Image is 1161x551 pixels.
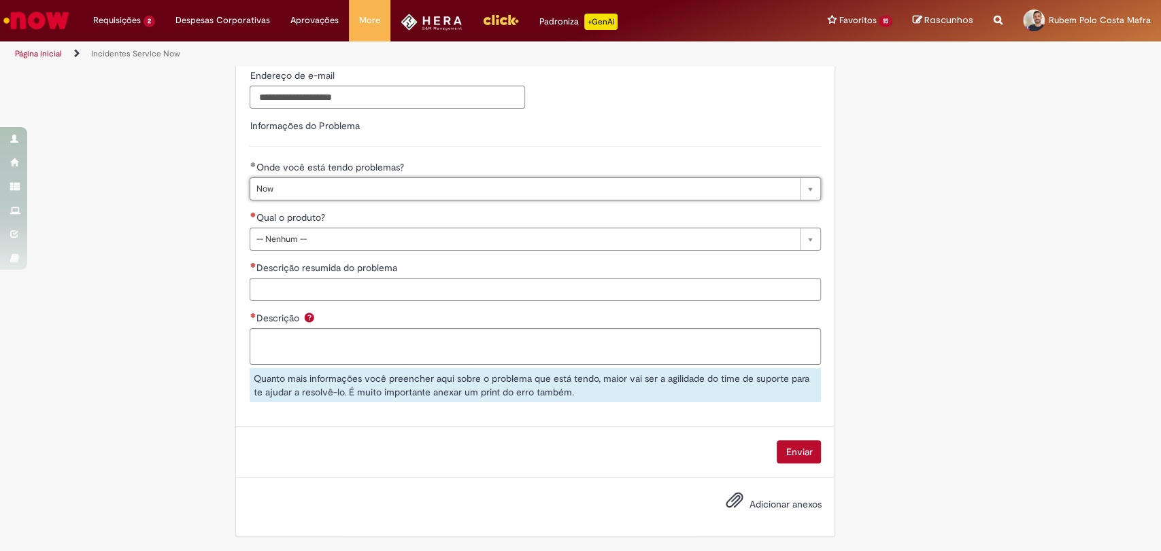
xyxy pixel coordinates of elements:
span: Requisições [93,14,141,27]
span: Adicionar anexos [749,498,821,510]
a: Página inicial [15,48,62,59]
button: Adicionar anexos [722,488,746,519]
span: Despesas Corporativas [175,14,270,27]
span: Ajuda para Descrição [301,312,318,323]
span: Rascunhos [924,14,973,26]
div: Padroniza [539,14,618,30]
img: HeraLogo.png [401,14,462,31]
span: Necessários [250,262,256,268]
span: 2 [144,16,155,27]
img: ServiceNow [1,7,71,34]
span: -- Nenhum -- [256,228,793,250]
span: More [359,14,380,27]
img: click_logo_yellow_360x200.png [482,10,519,30]
input: Endereço de e-mail [250,86,525,109]
span: 15 [879,16,892,27]
label: Informações do Problema [250,120,359,132]
div: Quanto mais informações você preencher aqui sobre o problema que está tendo, maior vai ser a agil... [250,368,821,402]
button: Enviar [777,440,821,463]
p: +GenAi [584,14,618,30]
span: Qual o produto? [256,211,327,224]
span: Descrição [256,312,301,324]
ul: Trilhas de página [10,41,764,67]
a: Rascunhos [913,14,973,27]
span: Onde você está tendo problemas? [256,161,406,173]
a: Incidentes Service Now [91,48,180,59]
span: Endereço de e-mail [250,69,337,82]
span: Obrigatório Preenchido [250,162,256,167]
span: Rubem Polo Costa Mafra [1049,14,1151,26]
span: Descrição resumida do problema [256,262,399,274]
span: Aprovações [290,14,339,27]
span: Now [256,178,793,200]
span: Necessários [250,212,256,217]
textarea: Descrição [250,328,821,365]
span: Favoritos [839,14,876,27]
input: Descrição resumida do problema [250,278,821,301]
span: Necessários [250,313,256,318]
